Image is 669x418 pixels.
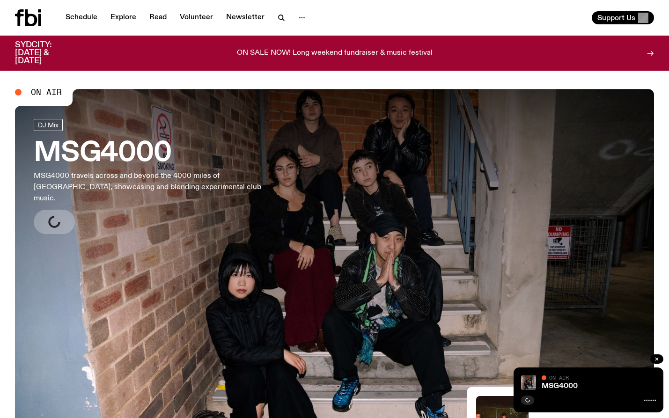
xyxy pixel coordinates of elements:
[144,11,172,24] a: Read
[15,41,75,65] h3: SYDCITY: [DATE] & [DATE]
[237,49,433,58] p: ON SALE NOW! Long weekend fundraiser & music festival
[542,382,578,390] a: MSG4000
[34,170,273,204] p: MSG4000 travels across and beyond the 4000 miles of [GEOGRAPHIC_DATA], showcasing and blending ex...
[549,374,569,381] span: On Air
[221,11,270,24] a: Newsletter
[174,11,219,24] a: Volunteer
[105,11,142,24] a: Explore
[34,140,273,167] h3: MSG4000
[597,14,635,22] span: Support Us
[34,119,63,131] a: DJ Mix
[60,11,103,24] a: Schedule
[34,119,273,234] a: MSG4000MSG4000 travels across and beyond the 4000 miles of [GEOGRAPHIC_DATA], showcasing and blen...
[31,88,62,96] span: On Air
[592,11,654,24] button: Support Us
[38,121,59,128] span: DJ Mix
